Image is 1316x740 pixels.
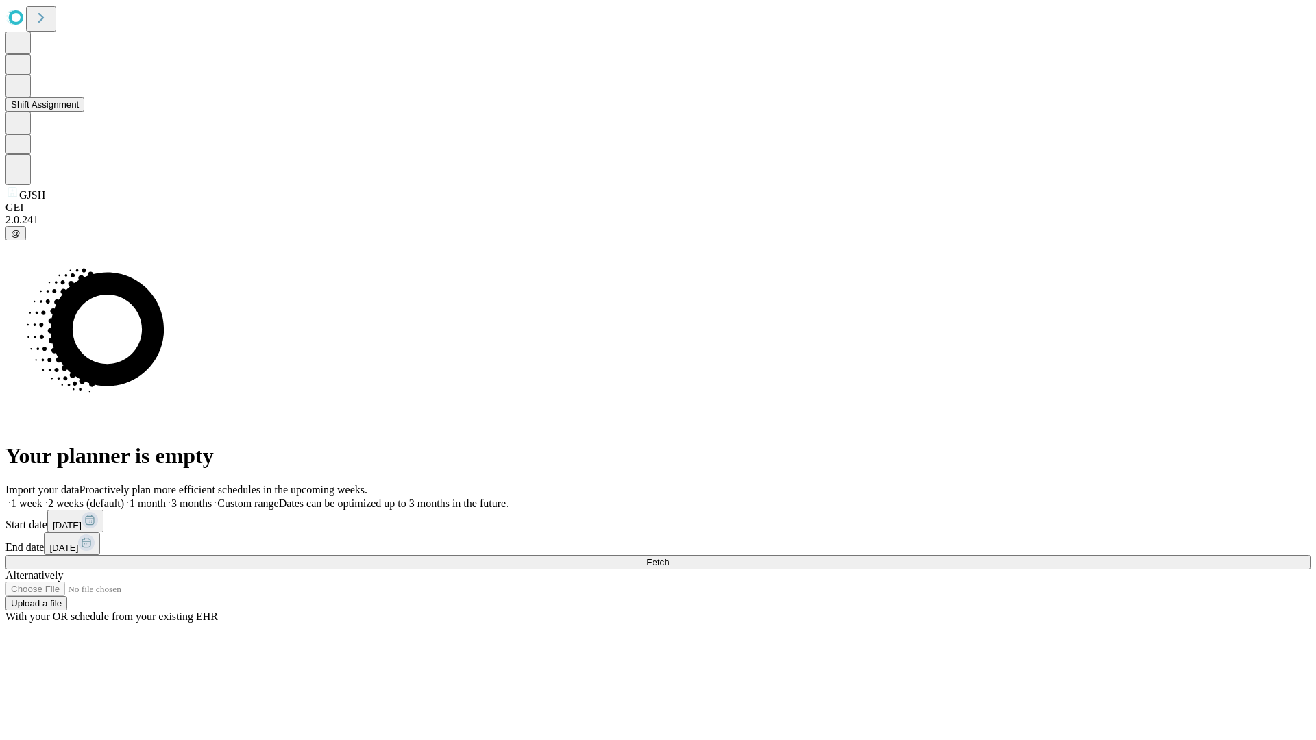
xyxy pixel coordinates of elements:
[53,520,82,530] span: [DATE]
[19,189,45,201] span: GJSH
[5,596,67,610] button: Upload a file
[47,510,103,532] button: [DATE]
[5,201,1311,214] div: GEI
[5,610,218,622] span: With your OR schedule from your existing EHR
[130,497,166,509] span: 1 month
[5,97,84,112] button: Shift Assignment
[646,557,669,567] span: Fetch
[5,226,26,241] button: @
[171,497,212,509] span: 3 months
[279,497,509,509] span: Dates can be optimized up to 3 months in the future.
[5,484,80,495] span: Import your data
[48,497,124,509] span: 2 weeks (default)
[5,214,1311,226] div: 2.0.241
[80,484,367,495] span: Proactively plan more efficient schedules in the upcoming weeks.
[5,569,63,581] span: Alternatively
[5,510,1311,532] div: Start date
[11,228,21,238] span: @
[5,532,1311,555] div: End date
[11,497,42,509] span: 1 week
[5,555,1311,569] button: Fetch
[217,497,278,509] span: Custom range
[44,532,100,555] button: [DATE]
[49,543,78,553] span: [DATE]
[5,443,1311,469] h1: Your planner is empty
